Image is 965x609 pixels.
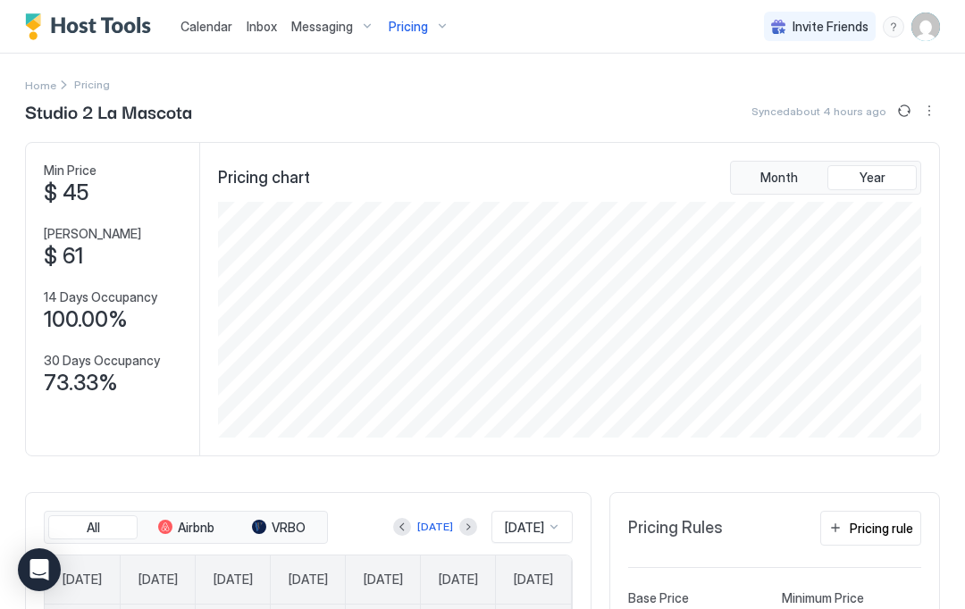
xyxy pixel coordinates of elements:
[860,170,885,186] span: Year
[25,13,159,40] a: Host Tools Logo
[271,555,346,604] a: Wednesday
[272,520,306,536] span: VRBO
[18,548,61,591] div: Open Intercom Messenger
[782,590,864,606] span: Minimum Price
[234,515,323,540] button: VRBO
[911,13,940,41] div: User profile
[48,515,138,540] button: All
[346,555,421,604] a: Thursday
[74,78,110,91] span: Breadcrumb
[393,518,411,536] button: Previous month
[734,165,824,190] button: Month
[180,19,232,34] span: Calendar
[439,571,478,588] span: [DATE]
[87,520,100,536] span: All
[364,571,403,588] span: [DATE]
[44,243,83,270] span: $ 61
[44,353,160,369] span: 30 Days Occupancy
[421,555,496,604] a: Friday
[730,161,921,195] div: tab-group
[919,100,940,121] div: menu
[138,571,178,588] span: [DATE]
[628,590,689,606] span: Base Price
[44,179,88,206] span: $ 45
[178,520,214,536] span: Airbnb
[44,163,96,179] span: Min Price
[289,571,328,588] span: [DATE]
[459,518,477,536] button: Next month
[121,555,196,604] a: Monday
[25,79,56,92] span: Home
[25,75,56,94] div: Breadcrumb
[44,306,128,333] span: 100.00%
[44,370,118,396] span: 73.33%
[505,520,544,536] span: [DATE]
[628,518,723,538] span: Pricing Rules
[793,19,868,35] span: Invite Friends
[827,165,917,190] button: Year
[514,571,553,588] span: [DATE]
[850,519,913,538] div: Pricing rule
[214,571,253,588] span: [DATE]
[291,19,353,35] span: Messaging
[751,104,886,118] span: Synced about 4 hours ago
[760,170,798,186] span: Month
[44,226,141,242] span: [PERSON_NAME]
[415,516,456,538] button: [DATE]
[389,19,428,35] span: Pricing
[45,555,120,604] a: Sunday
[25,75,56,94] a: Home
[894,100,915,121] button: Sync prices
[141,515,231,540] button: Airbnb
[44,511,328,545] div: tab-group
[218,168,310,188] span: Pricing chart
[247,19,277,34] span: Inbox
[63,571,102,588] span: [DATE]
[247,17,277,36] a: Inbox
[44,289,157,305] span: 14 Days Occupancy
[820,511,921,546] button: Pricing rule
[25,97,192,124] span: Studio 2 La Mascota
[496,555,571,604] a: Saturday
[196,555,271,604] a: Tuesday
[883,16,904,38] div: menu
[180,17,232,36] a: Calendar
[919,100,940,121] button: More options
[417,519,453,535] div: [DATE]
